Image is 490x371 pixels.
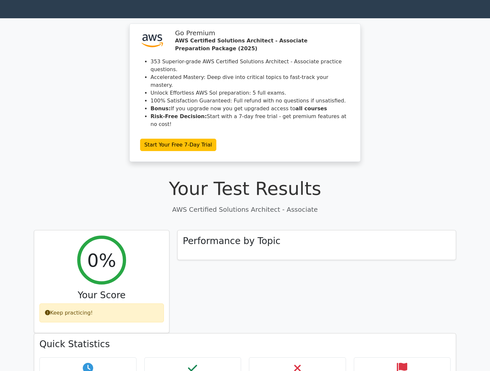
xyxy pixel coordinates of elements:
h1: Your Test Results [34,178,456,199]
a: Start Your Free 7-Day Trial [140,139,216,151]
div: Keep practicing! [39,303,164,322]
h3: Performance by Topic [183,236,451,247]
h3: Your Score [39,290,164,301]
h3: Quick Statistics [39,339,451,350]
p: AWS Certified Solutions Architect - Associate [34,205,456,214]
h2: 0% [87,249,116,271]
